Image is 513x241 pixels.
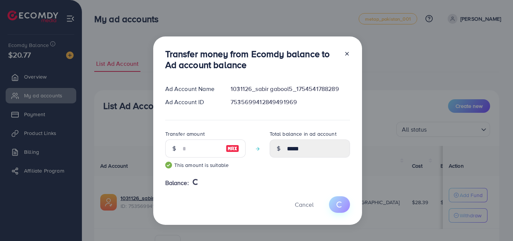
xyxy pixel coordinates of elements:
small: This amount is suitable [165,161,246,169]
span: Balance: [165,179,189,187]
span: Cancel [295,200,314,209]
img: guide [165,162,172,168]
h3: Transfer money from Ecomdy balance to Ad account balance [165,49,338,70]
label: Total balance in ad account [270,130,336,138]
button: Cancel [285,196,323,212]
div: Ad Account ID [159,98,225,106]
label: Transfer amount [165,130,205,138]
div: 1031126_sabir gabool5_1754541788289 [225,85,356,93]
div: 7535699412849491969 [225,98,356,106]
img: image [226,144,239,153]
div: Ad Account Name [159,85,225,93]
iframe: Chat [481,207,507,235]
